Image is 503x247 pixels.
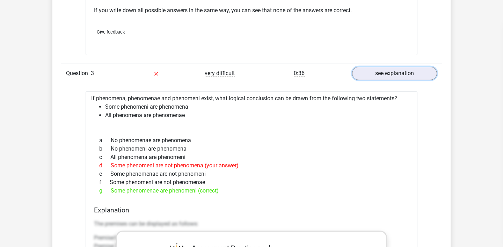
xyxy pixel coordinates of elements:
[66,69,91,78] span: Question
[99,178,110,187] span: f
[99,145,111,153] span: b
[105,103,412,111] li: Some phenomeni are phenomena
[94,178,409,187] div: Some phenomeni are not phenomenae
[105,111,412,119] li: All phenomena are phenomenae
[94,187,409,195] div: Some phenomenae are phenomeni (correct)
[94,153,409,161] div: All phenomena are phenomeni
[99,187,111,195] span: g
[94,220,409,228] p: The premises can be displayed as follows:
[94,145,409,153] div: No phenomeni are phenomena
[294,70,305,77] span: 0:36
[94,6,409,15] p: If you write down all possible answers in the same way, you can see that none of the answers are ...
[94,170,409,178] div: Some phenomenae are not phenomeni
[94,161,409,170] div: Some phenomeni are not phenomena (your answer)
[99,170,110,178] span: e
[97,29,125,35] span: Give feedback
[99,136,111,145] span: a
[94,206,409,214] h4: Explanation
[94,136,409,145] div: No phenomenae are phenomena
[99,153,110,161] span: c
[99,161,111,170] span: d
[91,70,94,77] span: 3
[205,70,235,77] span: very difficult
[352,67,437,80] a: see explanation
